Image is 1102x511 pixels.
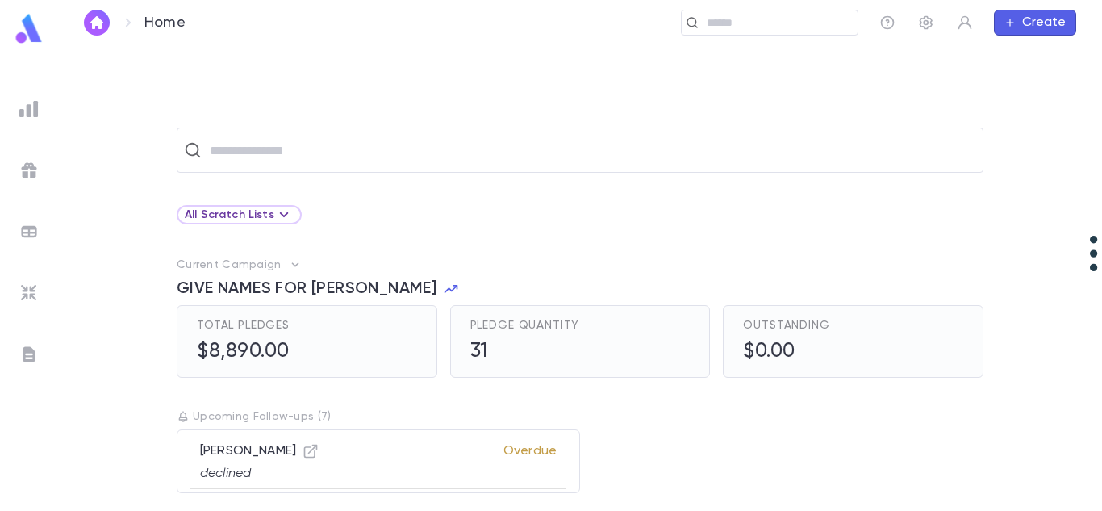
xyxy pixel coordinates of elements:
div: All Scratch Lists [177,205,302,224]
p: Overdue [503,443,557,482]
div: All Scratch Lists [185,205,294,224]
button: Create [994,10,1076,36]
p: Current Campaign [177,258,281,271]
h5: 31 [470,340,488,364]
img: home_white.a664292cf8c1dea59945f0da9f25487c.svg [87,16,106,29]
span: Pledge Quantity [470,319,580,332]
span: GIVE NAMES FOR [PERSON_NAME] [177,279,436,299]
p: declined [200,466,319,482]
img: reports_grey.c525e4749d1bce6a11f5fe2a8de1b229.svg [19,99,39,119]
img: logo [13,13,45,44]
img: imports_grey.530a8a0e642e233f2baf0ef88e8c9fcb.svg [19,283,39,303]
h5: $8,890.00 [197,340,290,364]
span: Total Pledges [197,319,290,332]
img: letters_grey.7941b92b52307dd3b8a917253454ce1c.svg [19,345,39,364]
img: batches_grey.339ca447c9d9533ef1741baa751efc33.svg [19,222,39,241]
h5: $0.00 [743,340,795,364]
p: Upcoming Follow-ups ( 7 ) [177,410,983,423]
p: [PERSON_NAME] [200,443,319,459]
span: Outstanding [743,319,829,332]
p: Home [144,14,186,31]
img: campaigns_grey.99e729a5f7ee94e3726e6486bddda8f1.svg [19,161,39,180]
